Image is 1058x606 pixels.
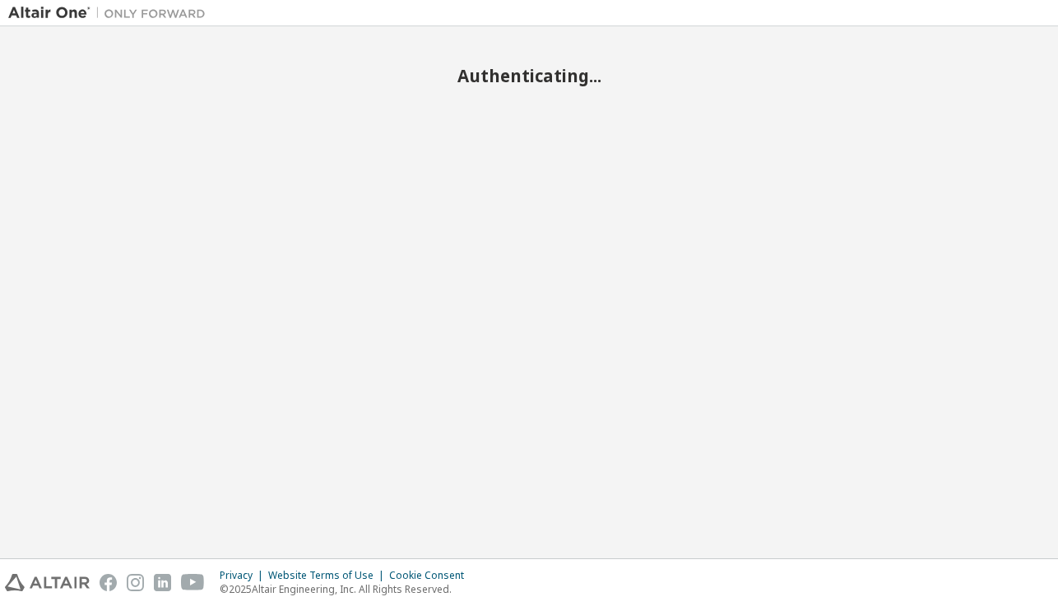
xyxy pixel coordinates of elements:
[8,65,1050,86] h2: Authenticating...
[268,569,389,582] div: Website Terms of Use
[5,574,90,591] img: altair_logo.svg
[100,574,117,591] img: facebook.svg
[8,5,214,21] img: Altair One
[220,569,268,582] div: Privacy
[389,569,474,582] div: Cookie Consent
[154,574,171,591] img: linkedin.svg
[220,582,474,596] p: © 2025 Altair Engineering, Inc. All Rights Reserved.
[181,574,205,591] img: youtube.svg
[127,574,144,591] img: instagram.svg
